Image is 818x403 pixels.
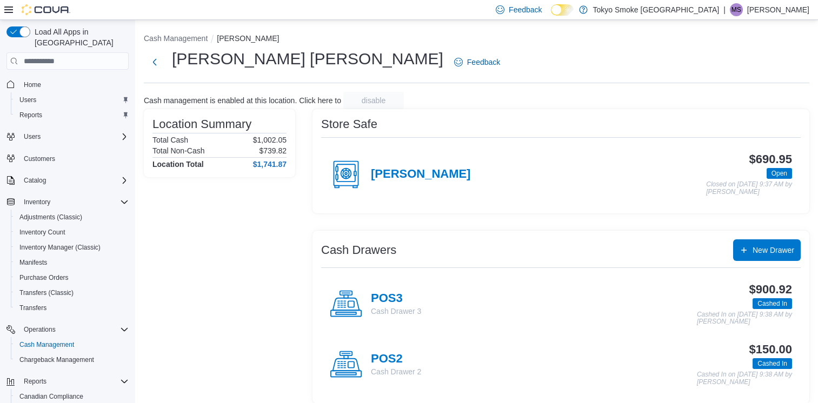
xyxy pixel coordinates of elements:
[24,325,56,334] span: Operations
[19,111,42,119] span: Reports
[11,92,133,108] button: Users
[15,241,129,254] span: Inventory Manager (Classic)
[15,338,129,351] span: Cash Management
[15,390,129,403] span: Canadian Compliance
[172,48,443,70] h1: [PERSON_NAME] [PERSON_NAME]
[11,300,133,315] button: Transfers
[371,292,421,306] h4: POS3
[15,226,70,239] a: Inventory Count
[757,359,787,368] span: Cashed In
[371,306,421,317] p: Cash Drawer 3
[19,355,94,364] span: Chargeback Management
[11,255,133,270] button: Manifests
[706,181,792,196] p: Closed on [DATE] 9:37 AM by [PERSON_NAME]
[11,225,133,240] button: Inventory Count
[15,109,129,122] span: Reports
[749,343,792,356] h3: $150.00
[15,211,87,224] a: Adjustments (Classic)
[2,374,133,389] button: Reports
[362,95,385,106] span: disable
[19,196,129,209] span: Inventory
[15,271,73,284] a: Purchase Orders
[19,323,129,336] span: Operations
[19,152,59,165] a: Customers
[2,173,133,188] button: Catalog
[15,286,78,299] a: Transfers (Classic)
[772,169,787,178] span: Open
[2,76,133,92] button: Home
[15,109,46,122] a: Reports
[11,210,133,225] button: Adjustments (Classic)
[19,130,45,143] button: Users
[144,34,208,43] button: Cash Management
[144,33,809,46] nav: An example of EuiBreadcrumbs
[753,245,794,256] span: New Drawer
[19,174,129,187] span: Catalog
[2,194,133,210] button: Inventory
[144,51,165,73] button: Next
[747,3,809,16] p: [PERSON_NAME]
[697,311,792,326] p: Cashed In on [DATE] 9:38 AM by [PERSON_NAME]
[19,228,65,237] span: Inventory Count
[11,285,133,300] button: Transfers (Classic)
[757,299,787,308] span: Cashed In
[15,353,129,366] span: Chargeback Management
[19,78,45,91] a: Home
[371,352,421,366] h4: POS2
[253,136,287,144] p: $1,002.05
[19,304,46,312] span: Transfers
[15,271,129,284] span: Purchase Orders
[253,160,287,169] h4: $1,741.87
[24,198,50,206] span: Inventory
[217,34,279,43] button: [PERSON_NAME]
[19,196,55,209] button: Inventory
[19,130,129,143] span: Users
[15,286,129,299] span: Transfers (Classic)
[11,352,133,367] button: Chargeback Management
[509,4,542,15] span: Feedback
[15,338,78,351] a: Cash Management
[15,390,88,403] a: Canadian Compliance
[19,243,101,252] span: Inventory Manager (Classic)
[259,146,287,155] p: $739.82
[19,392,83,401] span: Canadian Compliance
[19,323,60,336] button: Operations
[19,375,129,388] span: Reports
[15,93,129,106] span: Users
[19,152,129,165] span: Customers
[19,213,82,221] span: Adjustments (Classic)
[723,3,726,16] p: |
[24,80,41,89] span: Home
[22,4,70,15] img: Cova
[24,176,46,185] span: Catalog
[730,3,743,16] div: Melissa Simon
[19,174,50,187] button: Catalog
[551,4,574,16] input: Dark Mode
[11,337,133,352] button: Cash Management
[343,92,404,109] button: disable
[19,77,129,91] span: Home
[152,146,205,155] h6: Total Non-Cash
[19,258,47,267] span: Manifests
[15,226,129,239] span: Inventory Count
[15,93,41,106] a: Users
[733,239,801,261] button: New Drawer
[697,371,792,386] p: Cashed In on [DATE] 9:38 AM by [PERSON_NAME]
[15,301,51,314] a: Transfers
[11,240,133,255] button: Inventory Manager (Classic)
[15,241,105,254] a: Inventory Manager (Classic)
[152,136,188,144] h6: Total Cash
[19,375,51,388] button: Reports
[11,108,133,123] button: Reports
[15,301,129,314] span: Transfers
[321,118,377,131] h3: Store Safe
[467,57,500,68] span: Feedback
[152,118,251,131] h3: Location Summary
[593,3,720,16] p: Tokyo Smoke [GEOGRAPHIC_DATA]
[371,167,470,182] h4: [PERSON_NAME]
[753,358,792,369] span: Cashed In
[19,288,74,297] span: Transfers (Classic)
[321,244,396,257] h3: Cash Drawers
[152,160,204,169] h4: Location Total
